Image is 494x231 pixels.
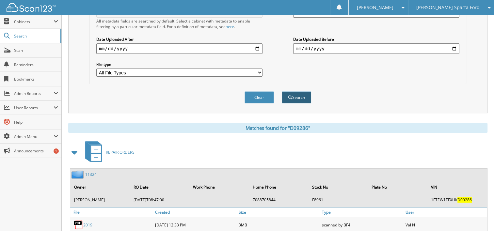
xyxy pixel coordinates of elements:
label: Date Uploaded After [96,37,263,42]
span: Cabinets [14,19,54,24]
label: File type [96,62,263,67]
img: scan123-logo-white.svg [7,3,56,12]
td: [PERSON_NAME] [71,194,130,205]
td: -- [190,194,248,205]
a: Type [320,208,404,217]
td: 1FTEW1EFXHK [428,194,486,205]
div: All metadata fields are searched by default. Select a cabinet with metadata to enable filtering b... [96,18,263,29]
img: PDF.png [73,220,83,230]
span: Admin Reports [14,91,54,96]
a: REPAIR ORDERS [81,139,135,165]
span: [PERSON_NAME] [357,6,393,9]
th: Work Phone [190,180,248,194]
a: File [70,208,153,217]
input: end [293,43,459,54]
td: F8961 [309,194,368,205]
span: Bookmarks [14,76,58,82]
span: Help [14,119,58,125]
a: 11324 [85,172,97,177]
th: Stock No [309,180,368,194]
td: -- [368,194,427,205]
div: 1 [54,148,59,154]
th: Plate No [368,180,427,194]
th: VIN [428,180,486,194]
th: RO Date [130,180,189,194]
td: [DATE]T08:47:00 [130,194,189,205]
span: Scan [14,48,58,53]
span: User Reports [14,105,54,111]
span: Search [14,33,57,39]
a: 2019 [83,222,92,228]
span: [PERSON_NAME] Sparta Ford [416,6,480,9]
th: Home Phone [249,180,308,194]
span: Announcements [14,148,58,154]
span: Admin Menu [14,134,54,139]
button: Clear [245,91,274,103]
span: D09286 [457,197,472,203]
div: Matches found for "D09286" [68,123,487,133]
img: folder2.png [72,170,85,178]
a: here [226,24,234,29]
input: start [96,43,263,54]
label: Date Uploaded Before [293,37,459,42]
span: Reminders [14,62,58,68]
td: 7088705844 [249,194,308,205]
span: REPAIR ORDERS [106,149,135,155]
a: User [404,208,487,217]
th: Owner [71,180,130,194]
a: Size [237,208,320,217]
button: Search [282,91,311,103]
a: Created [153,208,237,217]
